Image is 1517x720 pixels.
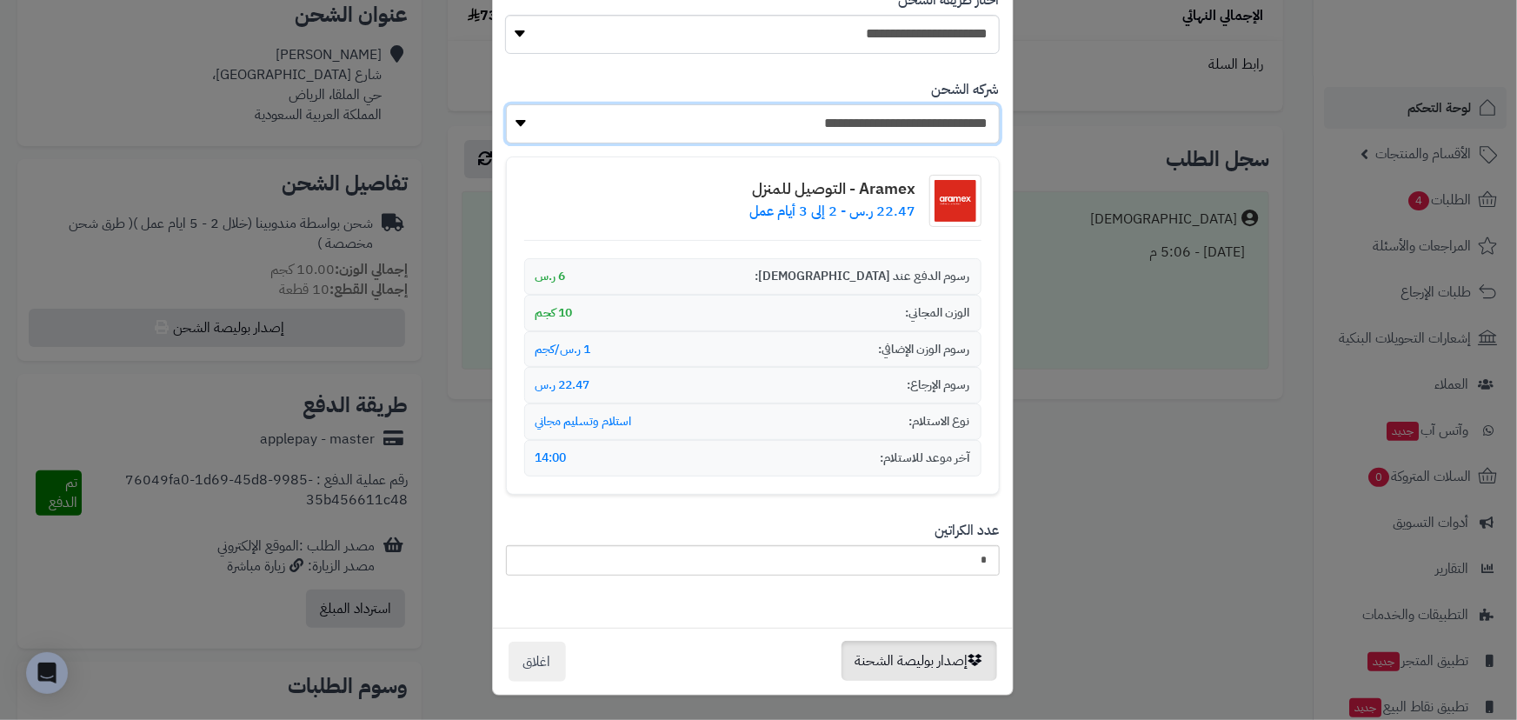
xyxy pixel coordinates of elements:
[26,652,68,694] div: Open Intercom Messenger
[932,80,1000,100] label: شركه الشحن
[929,175,981,227] img: شعار شركة الشحن
[881,450,970,467] span: آخر موعد للاستلام:
[536,268,566,285] span: 6 ر.س
[906,304,970,322] span: الوزن المجاني:
[842,641,997,681] button: إصدار بوليصة الشحنة
[536,377,590,394] span: 22.47 ر.س
[536,450,567,467] span: 14:00
[536,304,573,322] span: 10 كجم
[750,202,916,222] p: 22.47 ر.س - 2 إلى 3 أيام عمل
[909,413,970,430] span: نوع الاستلام:
[536,413,632,430] span: استلام وتسليم مجاني
[755,268,970,285] span: رسوم الدفع عند [DEMOGRAPHIC_DATA]:
[750,180,916,197] h4: Aramex - التوصيل للمنزل
[536,341,591,358] span: 1 ر.س/كجم
[509,642,566,682] button: اغلاق
[879,341,970,358] span: رسوم الوزن الإضافي:
[908,377,970,394] span: رسوم الإرجاع:
[935,521,1000,541] label: عدد الكراتين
